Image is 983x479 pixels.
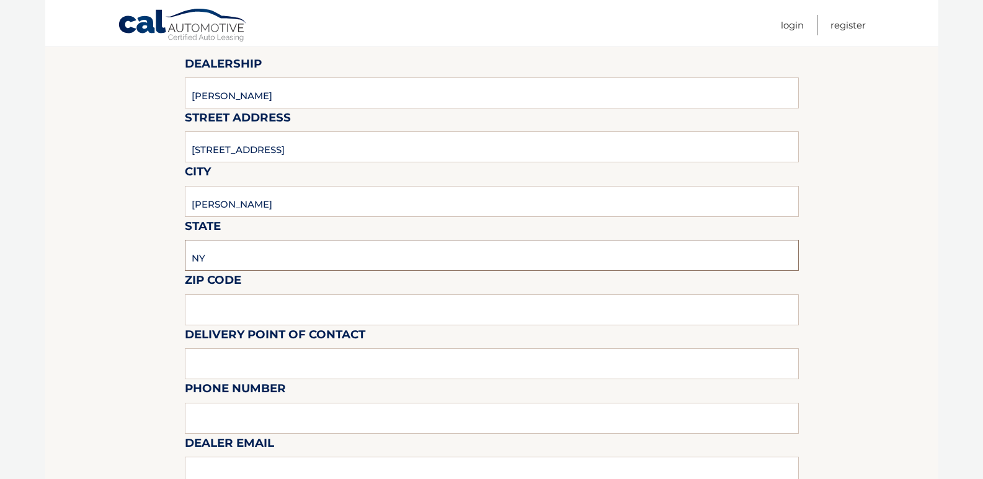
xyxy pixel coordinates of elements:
[185,379,286,402] label: Phone Number
[118,8,248,44] a: Cal Automotive
[781,15,804,35] a: Login
[185,108,291,131] label: Street Address
[185,162,211,185] label: City
[185,434,274,457] label: Dealer Email
[830,15,866,35] a: Register
[185,271,241,294] label: Zip Code
[185,55,262,77] label: Dealership
[185,325,365,348] label: Delivery Point of Contact
[185,217,221,240] label: State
